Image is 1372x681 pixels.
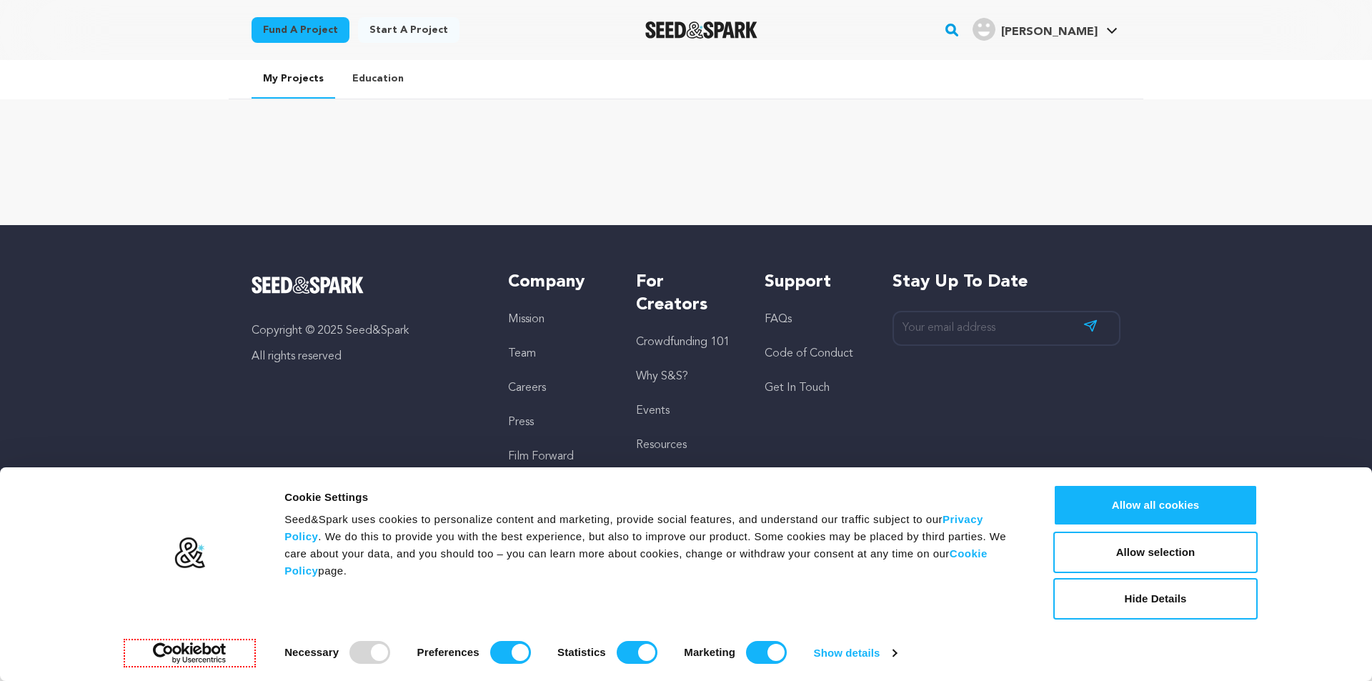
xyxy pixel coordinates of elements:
a: My Projects [252,60,335,99]
img: logo [174,537,206,570]
h5: Support [765,271,864,294]
img: Seed&Spark Logo Dark Mode [645,21,757,39]
h5: Stay up to date [893,271,1120,294]
a: Press [508,417,534,428]
a: Seed&Spark Homepage [252,277,479,294]
a: Start a project [358,17,459,43]
img: user.png [973,18,995,41]
a: Careers [508,382,546,394]
div: Cookie Settings [284,489,1021,506]
strong: Statistics [557,646,606,658]
strong: Preferences [417,646,479,658]
a: Get In Touch [765,382,830,394]
span: davies J.'s Profile [970,15,1120,45]
span: [PERSON_NAME] [1001,26,1098,38]
a: Code of Conduct [765,348,853,359]
h5: For Creators [636,271,735,317]
div: davies J.'s Profile [973,18,1098,41]
a: Show details [814,642,897,664]
div: Seed&Spark uses cookies to personalize content and marketing, provide social features, and unders... [284,511,1021,580]
a: Why S&S? [636,371,688,382]
button: Allow all cookies [1053,484,1258,526]
a: Team [508,348,536,359]
h5: Company [508,271,607,294]
a: Mission [508,314,545,325]
a: Privacy Policy [284,513,983,542]
a: davies J.'s Profile [970,15,1120,41]
button: Hide Details [1053,578,1258,620]
strong: Necessary [284,646,339,658]
a: Events [636,405,670,417]
a: Seed&Spark Homepage [645,21,757,39]
button: Allow selection [1053,532,1258,573]
a: Crowdfunding 101 [636,337,730,348]
p: All rights reserved [252,348,479,365]
a: FAQs [765,314,792,325]
a: Film Forward [508,451,574,462]
img: Seed&Spark Logo [252,277,364,294]
a: Fund a project [252,17,349,43]
input: Your email address [893,311,1120,346]
strong: Marketing [684,646,735,658]
p: Copyright © 2025 Seed&Spark [252,322,479,339]
a: Education [341,60,415,97]
a: Resources [636,439,687,451]
a: Usercentrics Cookiebot - opens in a new window [127,642,252,664]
